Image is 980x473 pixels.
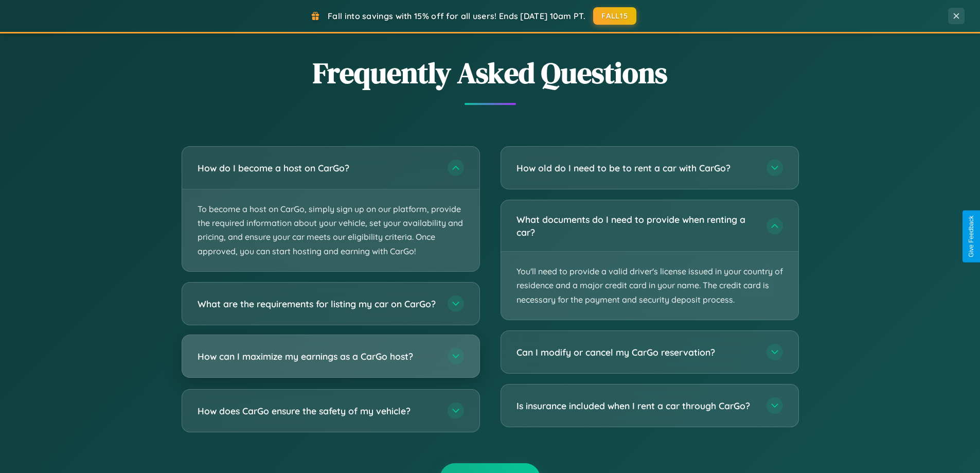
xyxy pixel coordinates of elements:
h3: How does CarGo ensure the safety of my vehicle? [198,404,437,417]
p: To become a host on CarGo, simply sign up on our platform, provide the required information about... [182,189,479,271]
p: You'll need to provide a valid driver's license issued in your country of residence and a major c... [501,252,798,320]
h3: How old do I need to be to rent a car with CarGo? [516,162,756,174]
h3: What documents do I need to provide when renting a car? [516,213,756,238]
h3: Is insurance included when I rent a car through CarGo? [516,399,756,412]
div: Give Feedback [968,216,975,257]
h3: How can I maximize my earnings as a CarGo host? [198,349,437,362]
button: FALL15 [593,7,636,25]
h3: Can I modify or cancel my CarGo reservation? [516,346,756,359]
span: Fall into savings with 15% off for all users! Ends [DATE] 10am PT. [328,11,585,21]
h3: How do I become a host on CarGo? [198,162,437,174]
h3: What are the requirements for listing my car on CarGo? [198,297,437,310]
h2: Frequently Asked Questions [182,53,799,93]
